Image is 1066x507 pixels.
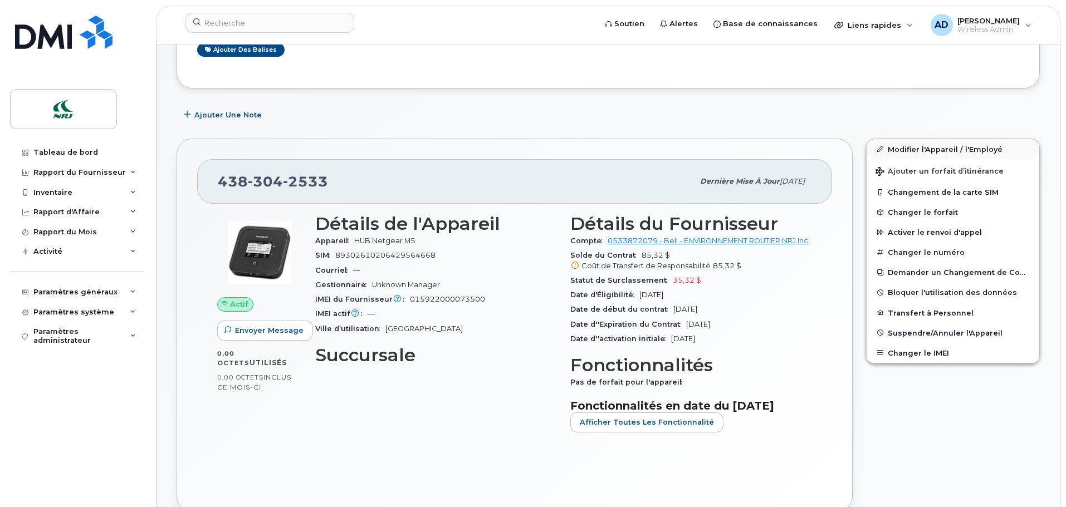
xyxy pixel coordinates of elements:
[354,237,415,245] span: HUB Netgear M5
[315,280,372,289] span: Gestionnaire
[597,13,652,35] a: Soutien
[580,417,714,427] span: Afficher Toutes les Fonctionnalité
[867,282,1039,302] button: Bloquer l'utilisation des données
[848,21,901,29] span: Liens rapides
[194,110,262,120] span: Ajouter une Note
[570,251,642,259] span: Solde du Contrat
[581,262,711,270] span: Coût de Transfert de Responsabilité
[570,412,723,432] button: Afficher Toutes les Fonctionnalité
[935,18,948,32] span: AD
[410,295,485,303] span: 015922000073500
[570,399,812,412] h3: Fonctionnalités en date du [DATE]
[867,343,1039,363] button: Changer le IMEI
[570,276,673,284] span: Statut de Surclassement
[867,242,1039,262] button: Changer le numéro
[671,334,695,343] span: [DATE]
[957,16,1020,25] span: [PERSON_NAME]
[315,214,557,234] h3: Détails de l'Appareil
[827,14,921,36] div: Liens rapides
[652,13,706,35] a: Alertes
[723,18,818,29] span: Base de connaissances
[867,202,1039,222] button: Changer le forfait
[867,159,1039,182] button: Ajouter un forfait d’itinérance
[888,208,958,216] span: Changer le forfait
[570,305,673,313] span: Date de début du contrat
[923,14,1039,36] div: Alain Delisle
[570,237,608,245] span: Compte
[185,13,354,33] input: Recherche
[315,237,354,245] span: Appareil
[315,324,385,333] span: Ville d’utilisation
[876,167,1004,178] span: Ajouter un forfait d’itinérance
[177,105,271,125] button: Ajouter une Note
[372,280,440,289] span: Unknown Manager
[218,173,328,190] span: 438
[570,214,812,234] h3: Détails du Fournisseur
[226,219,293,286] img: image20231002-3703462-1iju0n.jpeg
[780,177,805,185] span: [DATE]
[235,325,304,336] span: Envoyer Message
[315,266,353,274] span: Courriel
[570,378,688,386] span: Pas de forfait pour l'appareil
[867,262,1039,282] button: Demander un Changement de Compte
[230,299,248,309] span: Actif
[957,25,1020,34] span: Wireless Admin
[217,321,313,341] button: Envoyer Message
[706,13,825,35] a: Base de connaissances
[217,373,291,391] span: inclus ce mois-ci
[570,291,639,299] span: Date d'Éligibilité
[867,182,1039,202] button: Changement de la carte SIM
[867,222,1039,242] button: Activer le renvoi d'appel
[639,291,663,299] span: [DATE]
[867,303,1039,323] button: Transfert à Personnel
[669,18,698,29] span: Alertes
[250,358,287,367] span: utilisés
[673,276,701,284] span: 35,32 $
[217,373,263,381] span: 0,00 Octets
[888,328,1003,337] span: Suspendre/Annuler l'Appareil
[608,237,808,245] a: 0533872079 - Bell - ENVIRONNEMENT ROUTIER NRJ Inc
[248,173,283,190] span: 304
[353,266,360,274] span: —
[217,350,250,367] span: 0,00 Octets
[385,324,463,333] span: [GEOGRAPHIC_DATA]
[197,43,285,57] a: Ajouter des balises
[700,177,780,185] span: Dernière mise à jour
[686,320,710,328] span: [DATE]
[315,309,368,318] span: IMEI actif
[673,305,697,313] span: [DATE]
[867,139,1039,159] a: Modifier l'Appareil / l'Employé
[570,334,671,343] span: Date d''activation initiale
[335,251,436,259] span: 89302610206429564668
[315,345,557,365] h3: Succursale
[614,18,644,29] span: Soutien
[867,323,1039,343] button: Suspendre/Annuler l'Appareil
[315,295,410,303] span: IMEI du Fournisseur
[570,355,812,375] h3: Fonctionnalités
[713,262,741,270] span: 85,32 $
[570,251,812,271] span: 85,32 $
[888,228,982,237] span: Activer le renvoi d'appel
[283,173,328,190] span: 2533
[368,309,375,318] span: —
[570,320,686,328] span: Date d''Expiration du Contrat
[315,251,335,259] span: SIM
